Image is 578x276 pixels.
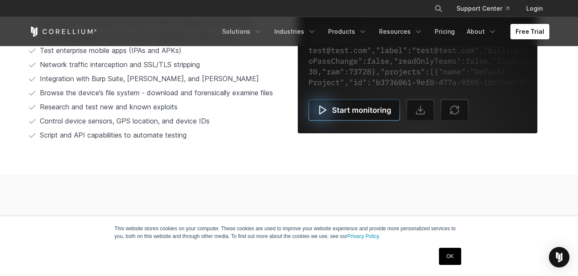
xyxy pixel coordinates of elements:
[217,24,549,39] div: Navigation Menu
[40,131,187,139] span: Script and API capabilities to automate testing
[374,24,428,39] a: Resources
[549,247,569,267] div: Open Intercom Messenger
[347,233,380,239] a: Privacy Policy.
[115,225,464,240] p: This website stores cookies on your computer. These cookies are used to improve your website expe...
[40,60,200,69] span: Network traffic interception and SSL/TLS stripping
[431,1,446,16] button: Search
[510,24,549,39] a: Free Trial
[462,24,502,39] a: About
[269,24,321,39] a: Industries
[430,24,460,39] a: Pricing
[40,117,210,125] span: Control device sensors, GPS location, and device IDs
[40,88,273,98] span: Browse the device’s file system - download and forensically examine files
[217,24,267,39] a: Solutions
[450,1,516,16] a: Support Center
[439,248,461,265] a: OK
[519,1,549,16] a: Login
[29,26,97,37] a: Corellium Home
[40,46,181,55] span: Test enterprise mobile apps (IPAs and APKs)
[323,24,372,39] a: Products
[40,103,178,111] span: Research and test new and known exploits
[40,74,259,83] span: Integration with Burp Suite, [PERSON_NAME], and [PERSON_NAME]
[424,1,549,16] div: Navigation Menu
